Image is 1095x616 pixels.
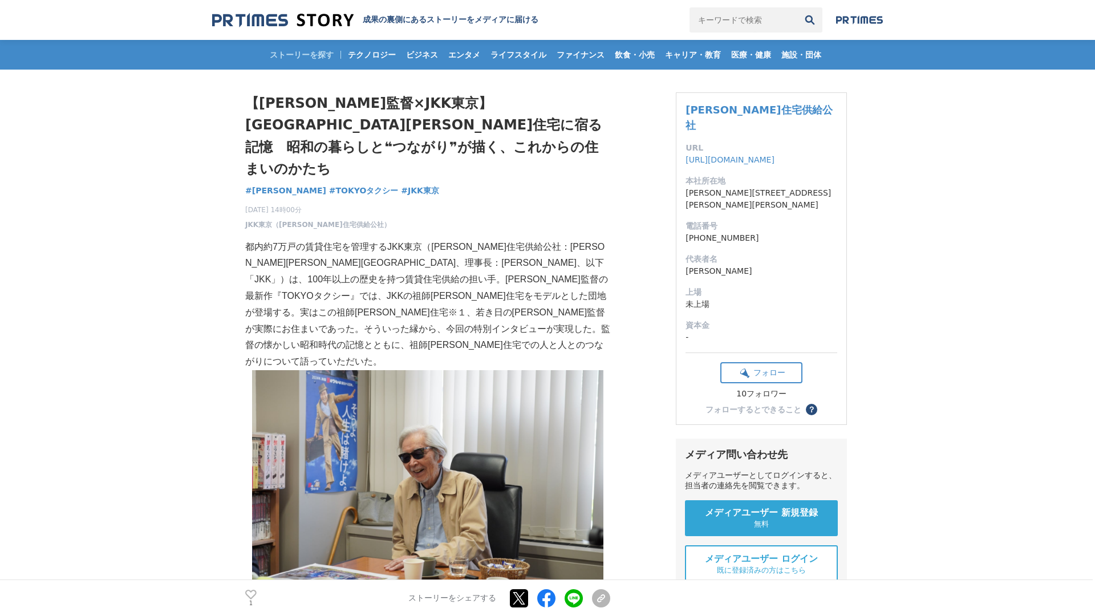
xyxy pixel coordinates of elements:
a: ライフスタイル [486,40,551,70]
span: メディアユーザー ログイン [705,553,818,565]
a: ファイナンス [552,40,609,70]
img: thumbnail_0fe8d800-4b64-11f0-a60d-cfae4edd808c.JPG [252,370,603,605]
h2: 成果の裏側にあるストーリーをメディアに届ける [363,15,538,25]
p: 1 [245,601,257,606]
dd: 未上場 [686,298,837,310]
a: ビジネス [401,40,443,70]
span: 飲食・小売 [610,50,659,60]
div: フォローするとできること [705,406,801,414]
span: #TOKYOタクシー [329,185,399,196]
button: ？ [806,404,817,415]
dt: URL [686,142,837,154]
dt: 代表者名 [686,253,837,265]
p: 都内約7万戸の賃貸住宅を管理するJKK東京（[PERSON_NAME]住宅供給公社：[PERSON_NAME][PERSON_NAME][GEOGRAPHIC_DATA]、理事長：[PERSON... [245,239,610,370]
span: #JKK東京 [401,185,439,196]
span: ビジネス [401,50,443,60]
a: #TOKYOタクシー [329,185,399,197]
dt: 電話番号 [686,220,837,232]
img: prtimes [836,15,883,25]
span: テクノロジー [343,50,400,60]
dd: - [686,331,837,343]
span: 医療・健康 [727,50,776,60]
img: 成果の裏側にあるストーリーをメディアに届ける [212,13,354,28]
span: メディアユーザー 新規登録 [705,507,818,519]
a: 医療・健康 [727,40,776,70]
span: エンタメ [444,50,485,60]
a: JKK東京（[PERSON_NAME]住宅供給公社） [245,220,391,230]
div: 10フォロワー [720,389,802,399]
span: ライフスタイル [486,50,551,60]
h1: 【[PERSON_NAME]監督×JKK東京】[GEOGRAPHIC_DATA][PERSON_NAME]住宅に宿る記憶 昭和の暮らしと❝つながり❞が描く、これからの住まいのかたち [245,92,610,180]
span: ファイナンス [552,50,609,60]
a: [PERSON_NAME]住宅供給公社 [686,104,832,131]
a: エンタメ [444,40,485,70]
dd: [PERSON_NAME][STREET_ADDRESS][PERSON_NAME][PERSON_NAME] [686,187,837,211]
a: 施設・団体 [777,40,826,70]
input: キーワードで検索 [690,7,797,33]
div: メディア問い合わせ先 [685,448,838,461]
span: ？ [808,406,816,414]
a: 飲食・小売 [610,40,659,70]
span: 施設・団体 [777,50,826,60]
div: メディアユーザーとしてログインすると、担当者の連絡先を閲覧できます。 [685,471,838,491]
a: メディアユーザー 新規登録 無料 [685,500,838,536]
button: 検索 [797,7,822,33]
span: #[PERSON_NAME] [245,185,326,196]
dt: 資本金 [686,319,837,331]
span: [DATE] 14時00分 [245,205,391,215]
span: キャリア・教育 [660,50,725,60]
dd: [PHONE_NUMBER] [686,232,837,244]
button: フォロー [720,362,802,383]
a: #[PERSON_NAME] [245,185,326,197]
a: キャリア・教育 [660,40,725,70]
a: メディアユーザー ログイン 既に登録済みの方はこちら [685,545,838,583]
dt: 本社所在地 [686,175,837,187]
dd: [PERSON_NAME] [686,265,837,277]
a: テクノロジー [343,40,400,70]
a: 成果の裏側にあるストーリーをメディアに届ける 成果の裏側にあるストーリーをメディアに届ける [212,13,538,28]
dt: 上場 [686,286,837,298]
p: ストーリーをシェアする [408,593,496,603]
a: [URL][DOMAIN_NAME] [686,155,774,164]
span: 既に登録済みの方はこちら [717,565,806,576]
span: 無料 [754,519,769,529]
a: #JKK東京 [401,185,439,197]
